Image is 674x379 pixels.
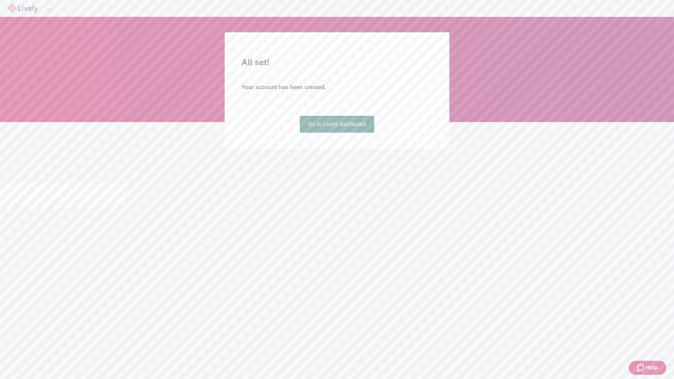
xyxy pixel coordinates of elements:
[242,56,432,69] h2: All set!
[637,364,646,372] svg: Zendesk support icon
[300,116,375,133] a: Go to Lively dashboard
[8,4,38,13] img: Lively
[646,364,658,372] span: Help
[629,361,666,375] button: Zendesk support iconHelp
[242,83,432,92] h4: Your account has been created.
[46,9,52,11] button: Log out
